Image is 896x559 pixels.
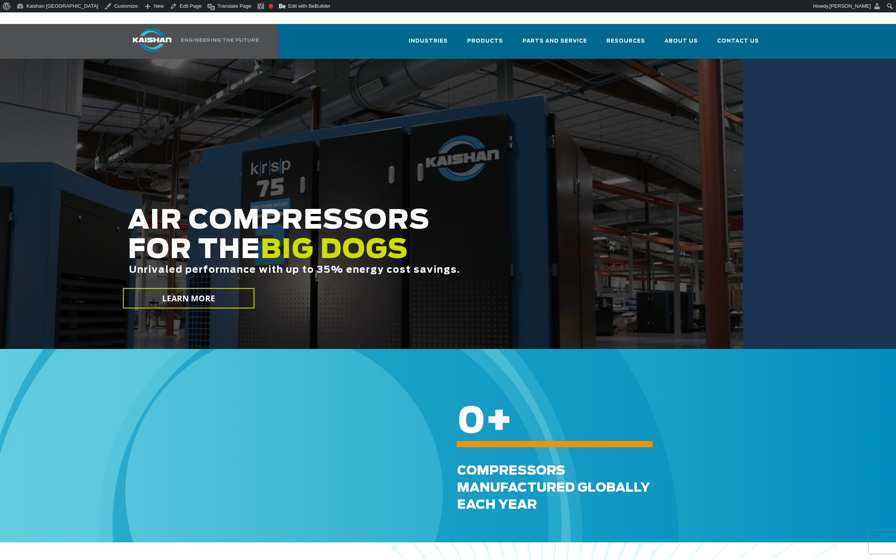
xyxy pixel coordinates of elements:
span: Unrivaled performance with up to 35% energy cost savings. [129,265,460,275]
span: Industries [409,37,448,46]
span: Products [467,37,503,46]
div: Focus keyphrase not set [269,4,273,9]
span: BIG DOGS [260,237,408,263]
span: Resources [606,37,645,46]
span: Parts and Service [523,37,587,46]
img: kaishan logo [123,28,181,51]
a: Products [467,31,503,57]
span: [PERSON_NAME] [829,3,871,9]
a: LEARN MORE [123,288,254,309]
a: Parts and Service [523,31,587,57]
h6: + [457,417,860,427]
div: Compressors Manufactured GLOBALLY each Year [457,462,887,513]
img: Engineering the future [181,38,259,42]
span: 0 [457,404,485,440]
h2: AIR COMPRESSORS FOR THE [128,206,660,299]
span: LEARN MORE [162,293,215,304]
a: About Us [665,31,698,57]
a: Resources [606,31,645,57]
a: Contact Us [717,31,759,57]
span: About Us [665,37,698,46]
a: Kaishan USA [123,24,260,59]
a: Industries [409,31,448,57]
span: Contact Us [717,37,759,46]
